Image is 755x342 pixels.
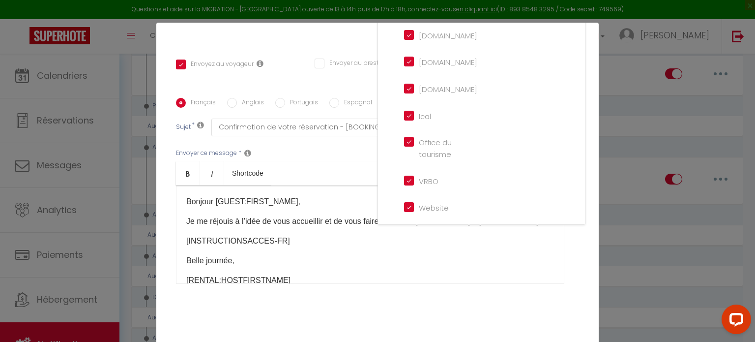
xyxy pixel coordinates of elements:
label: Français [186,98,216,109]
i: Subject [197,121,204,129]
iframe: LiveChat chat widget [714,301,755,342]
i: Message [244,149,251,157]
a: Italic [200,161,224,185]
label: Espagnol [339,98,372,109]
label: Envoyer ce message [176,149,237,158]
a: Shortcode [224,161,271,185]
p: Belle journée, [186,255,554,267]
p: [RENTAL:HOSTFIRSTNAME] [186,275,554,286]
p: [INSTRUCTIONSACCES-FR] [186,235,554,247]
p: Je me réjouis à l’idée de vous accueillir et de vous faire découvrir [RENTAL:CITY] à [RENTAL:NAME] ! [186,216,554,227]
label: Office du tourisme [414,137,457,160]
label: Portugais [285,98,318,109]
label: Anglais [237,98,264,109]
label: Sujet [176,123,191,133]
p: Bonjour [GUEST:FIRST_NAME], [186,196,554,208]
a: Bold [176,161,200,185]
i: Envoyer au voyageur [257,60,263,67]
